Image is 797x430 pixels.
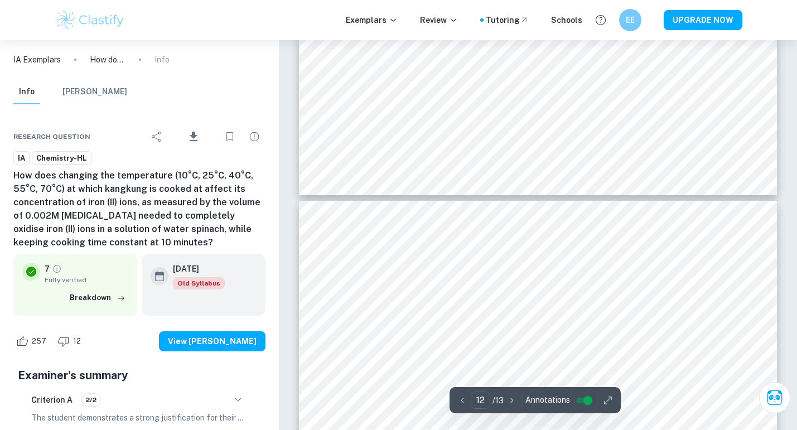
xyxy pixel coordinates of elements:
a: Chemistry-HL [32,151,91,165]
span: 257 [26,336,52,347]
span: 2/2 [82,395,100,405]
button: Help and Feedback [591,11,610,30]
button: UPGRADE NOW [664,10,742,30]
a: IA [13,151,30,165]
button: Breakdown [67,289,128,306]
div: Like [13,332,52,350]
button: EE [619,9,641,31]
div: Report issue [243,125,265,148]
button: Info [13,80,40,104]
p: Exemplars [346,14,398,26]
p: The student demonstrates a strong justification for their choice of topic, as they aim to test th... [31,412,248,424]
span: 12 [67,336,87,347]
button: [PERSON_NAME] [62,80,127,104]
a: Grade fully verified [52,264,62,274]
div: Share [146,125,168,148]
p: Review [420,14,458,26]
div: Starting from the May 2025 session, the Chemistry IA requirements have changed. It's OK to refer ... [173,277,225,289]
p: How does changing the temperature (10°C, 25°C, 40°C, 55°C, 70°C) at which kangkung is cooked at a... [90,54,125,66]
span: Old Syllabus [173,277,225,289]
a: Tutoring [486,14,529,26]
h6: [DATE] [173,263,216,275]
h6: EE [624,14,636,26]
a: Schools [551,14,582,26]
span: Chemistry-HL [32,153,91,164]
p: / 13 [492,394,504,407]
span: IA [14,153,29,164]
a: IA Exemplars [13,54,61,66]
div: Dislike [55,332,87,350]
p: 7 [45,263,50,275]
button: Ask Clai [759,382,790,413]
h6: How does changing the temperature (10°C, 25°C, 40°C, 55°C, 70°C) at which kangkung is cooked at a... [13,169,265,249]
div: Bookmark [219,125,241,148]
span: Fully verified [45,275,128,285]
h5: Examiner's summary [18,367,261,384]
img: Clastify logo [55,9,126,31]
span: Research question [13,132,90,142]
div: Download [170,122,216,151]
p: Info [154,54,170,66]
h6: Criterion A [31,394,73,406]
button: View [PERSON_NAME] [159,331,265,351]
span: Annotations [525,394,570,406]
